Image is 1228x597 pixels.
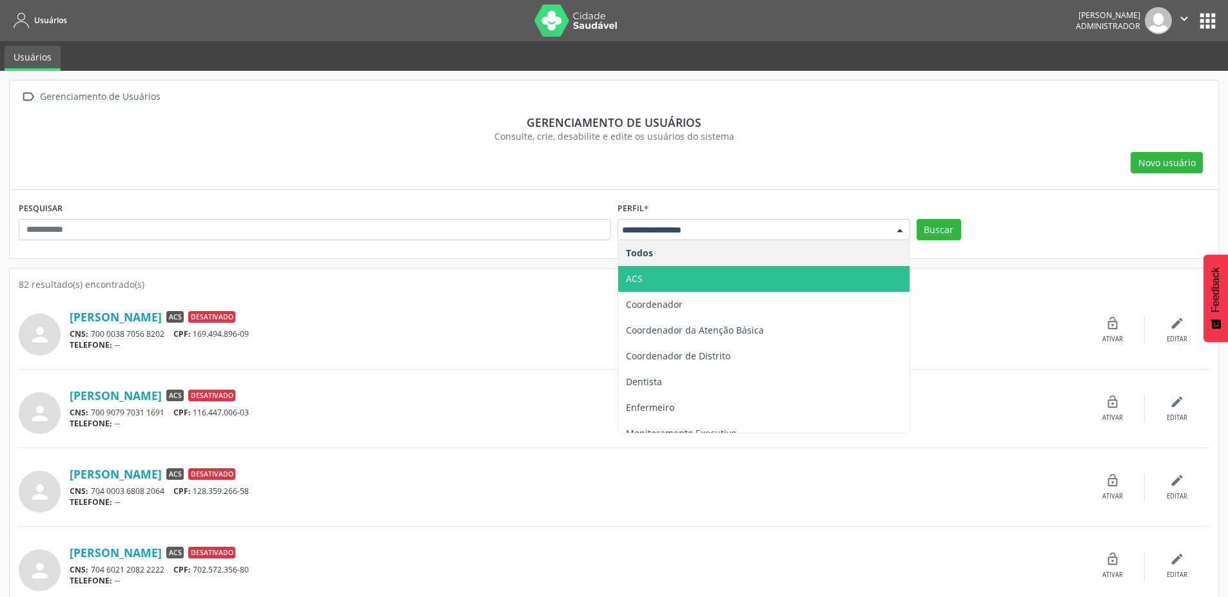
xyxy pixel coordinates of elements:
[626,298,683,310] span: Coordenador
[28,402,52,425] i: person
[1106,473,1120,488] i: lock_open
[5,46,61,71] a: Usuários
[28,480,52,504] i: person
[70,310,162,324] a: [PERSON_NAME]
[626,427,736,439] span: Monitoramento Executivo
[173,564,191,575] span: CPF:
[70,467,162,481] a: [PERSON_NAME]
[1102,335,1123,344] div: Ativar
[19,199,63,219] label: PESQUISAR
[188,468,235,480] span: Desativado
[188,311,235,323] span: Desativado
[1102,413,1123,422] div: Ativar
[1102,571,1123,580] div: Ativar
[166,547,184,558] span: ACS
[70,339,112,350] span: TELEFONE:
[173,407,191,418] span: CPF:
[1170,395,1184,409] i: edit
[626,401,674,413] span: Enfermeiro
[626,247,653,259] span: Todos
[166,390,184,401] span: ACS
[70,564,1080,575] div: 704 6021 2082 2222 702.572.356-80
[1167,335,1187,344] div: Editar
[1106,395,1120,409] i: lock_open
[166,311,184,323] span: ACS
[1167,571,1187,580] div: Editar
[19,88,37,106] i: 
[1177,12,1191,26] i: 
[1167,413,1187,422] div: Editar
[1172,7,1196,34] button: 
[70,486,88,497] span: CNS:
[1196,10,1219,32] button: apps
[1170,473,1184,488] i: edit
[626,324,764,336] span: Coordenador da Atenção Básica
[1131,152,1203,174] button: Novo usuário
[70,418,112,429] span: TELEFONE:
[173,328,191,339] span: CPF:
[70,545,162,560] a: [PERSON_NAME]
[70,497,1080,507] div: --
[1102,492,1123,501] div: Ativar
[70,339,1080,350] div: --
[626,350,730,362] span: Coordenador de Distrito
[19,278,1209,291] div: 82 resultado(s) encontrado(s)
[1145,7,1172,34] img: img
[70,388,162,403] a: [PERSON_NAME]
[70,575,1080,586] div: --
[188,547,235,558] span: Desativado
[618,199,648,219] label: Perfil
[9,10,67,31] a: Usuários
[70,497,112,507] span: TELEFONE:
[188,390,235,401] span: Desativado
[34,15,67,26] span: Usuários
[1076,21,1140,32] span: Administrador
[70,407,1080,418] div: 700 9079 7031 1691 116.447.006-03
[166,468,184,480] span: ACS
[70,328,88,339] span: CNS:
[1170,552,1184,566] i: edit
[70,564,88,575] span: CNS:
[1106,552,1120,566] i: lock_open
[28,129,1200,143] div: Consulte, crie, desabilite e edite os usuários do sistema
[19,88,162,106] a:  Gerenciamento de Usuários
[70,575,112,586] span: TELEFONE:
[1076,10,1140,21] div: [PERSON_NAME]
[37,88,162,106] div: Gerenciamento de Usuários
[28,559,52,582] i: person
[28,115,1200,129] div: Gerenciamento de usuários
[626,272,643,285] span: ACS
[626,375,662,388] span: Dentista
[917,219,961,241] button: Buscar
[1204,254,1228,342] button: Feedback - Mostrar pesquisa
[1106,316,1120,330] i: lock_open
[1170,316,1184,330] i: edit
[1167,492,1187,501] div: Editar
[70,418,1080,429] div: --
[1210,267,1222,312] span: Feedback
[28,323,52,346] i: person
[70,407,88,418] span: CNS:
[70,328,1080,339] div: 700 0038 7056 8202 169.494.896-09
[70,486,1080,497] div: 704 0003 6808 2064 128.359.266-58
[1138,156,1196,169] span: Novo usuário
[173,486,191,497] span: CPF:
